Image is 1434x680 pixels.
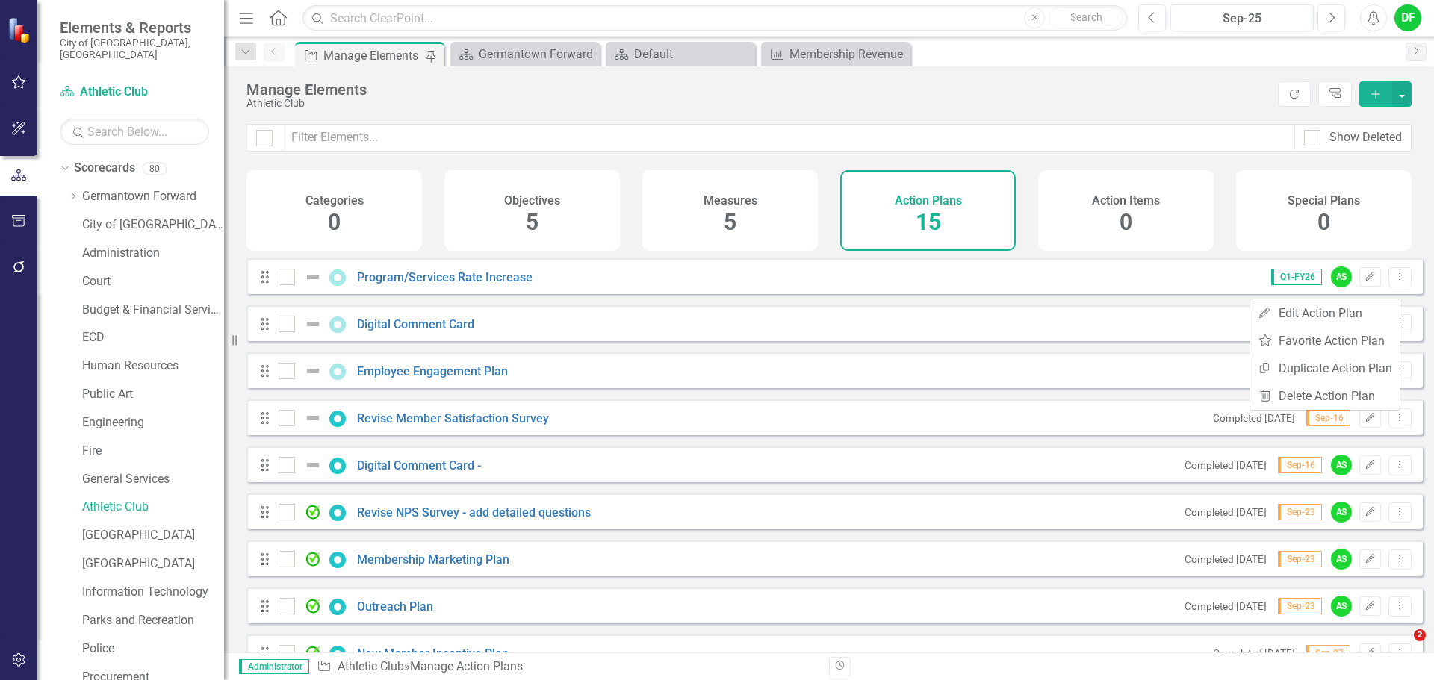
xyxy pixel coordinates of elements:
[304,456,322,474] img: Not Defined
[82,302,224,319] a: Budget & Financial Services
[357,411,549,425] a: Revise Member Satisfaction Survey
[246,81,1270,98] div: Manage Elements
[323,46,422,65] div: Manage Elements
[1271,269,1322,285] span: Q1-FY26
[82,499,224,516] a: Athletic Club
[1278,457,1322,473] span: Sep-16
[1317,209,1330,235] span: 0
[338,659,404,673] a: Athletic Club
[82,188,224,205] a: Germantown Forward
[304,362,322,380] img: Not Defined
[1331,455,1352,475] div: AS
[304,550,322,568] img: Completed
[789,45,907,63] div: Membership Revenue
[82,245,224,262] a: Administration
[1288,194,1360,208] h4: Special Plans
[328,209,341,235] span: 0
[304,597,322,615] img: Completed
[1213,647,1295,659] small: Completed [DATE]
[60,119,209,145] input: Search Below...
[82,527,224,544] a: [GEOGRAPHIC_DATA]
[282,124,1295,152] input: Filter Elements...
[82,414,224,431] a: Engineering
[1329,129,1402,146] div: Show Deleted
[357,505,591,520] a: Revise NPS Survey - add detailed questions
[1331,266,1352,287] div: AS
[1278,598,1322,614] span: Sep-23
[1176,10,1309,28] div: Sep-25
[504,194,560,208] h4: Objectives
[82,555,224,573] a: [GEOGRAPHIC_DATA]
[82,329,224,346] a: ECD
[1414,629,1426,641] span: 2
[304,409,322,427] img: Not Defined
[1250,299,1400,327] a: Edit Action Plan
[302,5,1127,31] input: Search ClearPoint...
[82,386,224,403] a: Public Art
[634,45,751,63] div: Default
[1185,459,1267,471] small: Completed [DATE]
[304,644,322,662] img: Completed
[357,599,433,614] a: Outreach Plan
[1331,596,1352,617] div: AS
[1120,209,1132,235] span: 0
[82,273,224,290] a: Court
[1213,412,1295,424] small: Completed [DATE]
[317,658,818,676] div: » Manage Action Plans
[7,17,34,43] img: ClearPoint Strategy
[1278,551,1322,567] span: Sep-23
[357,317,474,331] a: Digital Comment Card
[724,209,736,235] span: 5
[357,552,509,567] a: Membership Marketing Plan
[239,659,309,674] span: Administrator
[1170,4,1314,31] button: Sep-25
[526,209,538,235] span: 5
[304,268,322,286] img: Not Defined
[246,98,1270,109] div: Athletic Club
[1278,504,1322,520] span: Sep-23
[82,358,224,375] a: Human Resources
[82,216,224,234] a: City of [GEOGRAPHIC_DATA]
[82,612,224,629] a: Parks and Recreation
[1250,327,1400,355] a: Favorite Action Plan
[1185,506,1267,518] small: Completed [DATE]
[357,270,533,284] a: Program/Services Rate Increase
[1394,4,1421,31] button: DF
[1331,502,1352,523] div: AS
[305,194,364,208] h4: Categories
[74,160,135,177] a: Scorecards
[704,194,757,208] h4: Measures
[1092,194,1160,208] h4: Action Items
[82,584,224,601] a: Information Technology
[143,162,167,175] div: 80
[1250,355,1400,382] a: Duplicate Action Plan
[1250,382,1400,410] a: Delete Action Plan
[60,84,209,101] a: Athletic Club
[82,443,224,460] a: Fire
[357,458,481,472] a: Digital Comment Card -
[82,471,224,488] a: General Services
[60,37,209,61] small: City of [GEOGRAPHIC_DATA], [GEOGRAPHIC_DATA]
[357,364,508,378] a: Employee Engagement Plan
[60,19,209,37] span: Elements & Reports
[1306,645,1350,661] span: Sep-23
[609,45,751,63] a: Default
[1383,629,1419,665] iframe: Intercom live chat
[454,45,596,63] a: Germantown Forward
[1306,410,1350,426] span: Sep-16
[479,45,596,63] div: Germantown Forward
[916,209,941,235] span: 15
[1049,7,1123,28] button: Search
[1185,553,1267,565] small: Completed [DATE]
[1331,549,1352,570] div: AS
[895,194,962,208] h4: Action Plans
[82,640,224,658] a: Police
[1185,600,1267,612] small: Completed [DATE]
[765,45,907,63] a: Membership Revenue
[1070,11,1102,23] span: Search
[304,503,322,521] img: Completed
[304,315,322,333] img: Not Defined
